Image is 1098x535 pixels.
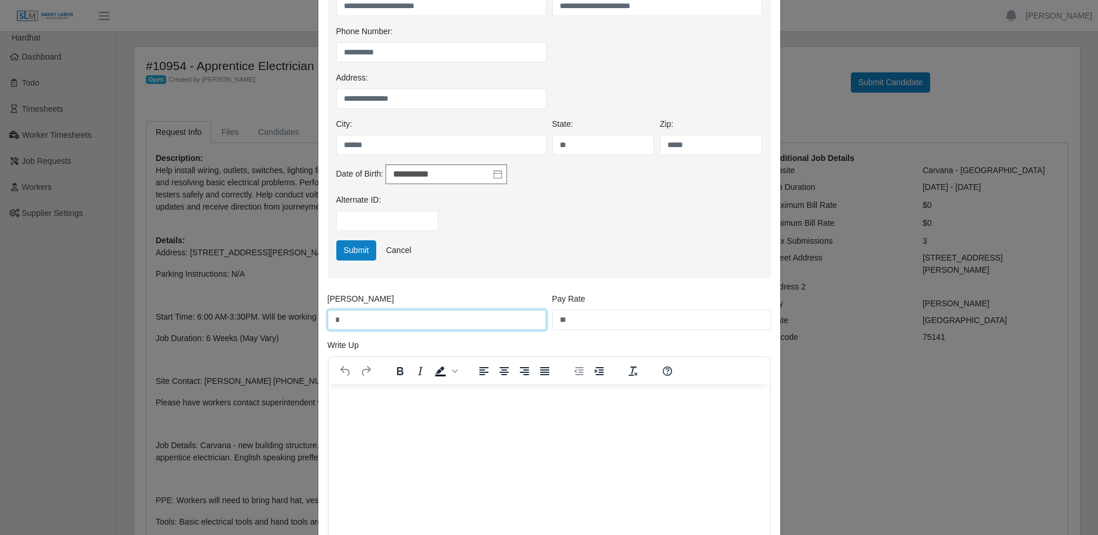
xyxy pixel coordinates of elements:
[552,118,574,130] label: State:
[336,72,368,84] label: Address:
[356,363,376,379] button: Redo
[494,363,514,379] button: Align center
[410,363,430,379] button: Italic
[589,363,609,379] button: Increase indent
[336,168,384,180] label: Date of Birth:
[515,363,534,379] button: Align right
[336,363,355,379] button: Undo
[535,363,554,379] button: Justify
[390,363,410,379] button: Bold
[431,363,460,379] div: Background color Black
[569,363,589,379] button: Decrease indent
[379,240,419,261] a: Cancel
[336,194,381,206] label: Alternate ID:
[660,118,673,130] label: Zip:
[474,363,494,379] button: Align left
[552,293,586,305] label: Pay Rate
[336,25,393,38] label: Phone Number:
[336,118,352,130] label: City:
[328,339,359,351] label: Write Up
[328,293,394,305] label: [PERSON_NAME]
[658,363,677,379] button: Help
[623,363,643,379] button: Clear formatting
[336,240,377,261] button: Submit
